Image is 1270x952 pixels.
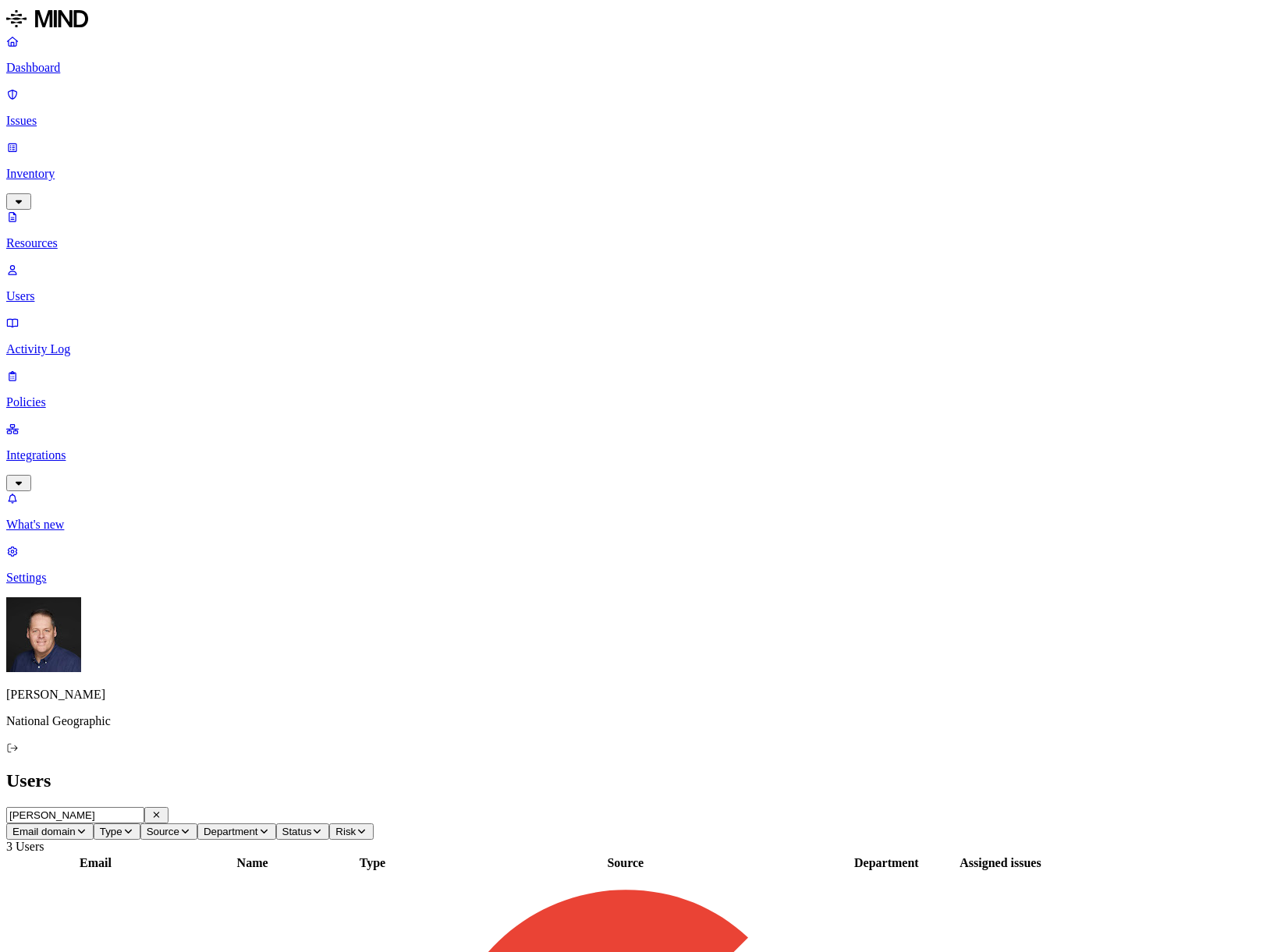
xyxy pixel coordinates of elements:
div: Type [322,856,423,870]
a: MIND [6,6,1264,34]
a: Activity Log [6,316,1264,356]
a: Integrations [6,422,1264,489]
h2: Users [6,770,1264,791]
span: Type [100,826,122,837]
p: Dashboard [6,61,1264,75]
span: Department [204,826,258,837]
p: Activity Log [6,342,1264,356]
a: Policies [6,369,1264,409]
span: Risk [335,826,356,837]
p: Policies [6,395,1264,409]
div: Email [9,856,183,870]
img: Mark DeCarlo [6,597,81,672]
p: National Geographic [6,714,1264,728]
p: Users [6,289,1264,303]
div: Department [828,856,945,870]
span: Source [147,826,179,837]
input: Search [6,807,144,823]
a: What's new [6,491,1264,532]
a: Issues [6,87,1264,128]
span: Email domain [12,826,76,837]
p: Inventory [6,167,1264,181]
a: Resources [6,210,1264,250]
a: Dashboard [6,34,1264,75]
div: Source [426,856,825,870]
a: Inventory [6,140,1264,207]
span: 3 Users [6,840,44,853]
p: Issues [6,114,1264,128]
p: Settings [6,571,1264,585]
span: Status [282,826,312,837]
div: Assigned issues [948,856,1053,870]
p: What's new [6,518,1264,532]
a: Settings [6,544,1264,585]
a: Users [6,263,1264,303]
img: MIND [6,6,88,31]
p: Integrations [6,448,1264,462]
p: Resources [6,236,1264,250]
div: Name [186,856,319,870]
